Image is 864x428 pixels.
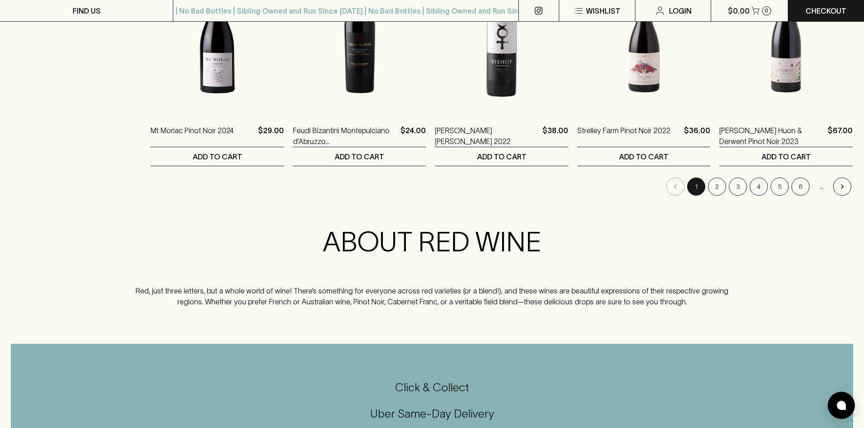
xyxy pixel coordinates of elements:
p: $24.00 [400,125,426,147]
a: Strelley Farm Pinot Noir 2022 [577,125,670,147]
a: Mt Moriac Pinot Noir 2024 [151,125,234,147]
p: Login [669,5,692,16]
button: Go to next page [833,178,851,196]
button: Go to page 6 [791,178,810,196]
button: ADD TO CART [293,147,426,166]
a: [PERSON_NAME] [PERSON_NAME] 2022 [435,125,539,147]
p: $0.00 [728,5,750,16]
p: 0 [765,8,768,13]
h5: Uber Same-Day Delivery [11,406,853,421]
button: page 1 [687,178,705,196]
nav: pagination navigation [151,178,853,196]
button: Go to page 5 [771,178,789,196]
p: $67.00 [828,125,853,147]
h5: Click & Collect [11,380,853,395]
p: $29.00 [258,125,284,147]
img: bubble-icon [837,401,846,410]
button: Go to page 3 [729,178,747,196]
button: Go to page 4 [750,178,768,196]
p: Checkout [805,5,846,16]
p: ADD TO CART [335,151,384,162]
p: Red, just three letters, but a whole world of wine! There’s something for everyone across red var... [130,285,735,307]
a: Feudi Bizantini Montepulciano d’Abruzzo [GEOGRAPHIC_DATA][PERSON_NAME] 2022 [293,125,397,147]
button: Go to page 2 [708,178,726,196]
h2: ABOUT RED WINE [130,226,735,258]
p: $36.00 [684,125,710,147]
button: ADD TO CART [577,147,711,166]
button: ADD TO CART [719,147,853,166]
p: FIND US [73,5,101,16]
p: ADD TO CART [477,151,527,162]
button: ADD TO CART [435,147,568,166]
button: ADD TO CART [151,147,284,166]
div: … [812,178,830,196]
a: [PERSON_NAME] Huon & Derwent Pinot Noir 2023 [719,125,824,147]
p: ADD TO CART [619,151,669,162]
p: ADD TO CART [193,151,242,162]
p: ADD TO CART [761,151,811,162]
p: $38.00 [542,125,568,147]
p: Wishlist [586,5,620,16]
